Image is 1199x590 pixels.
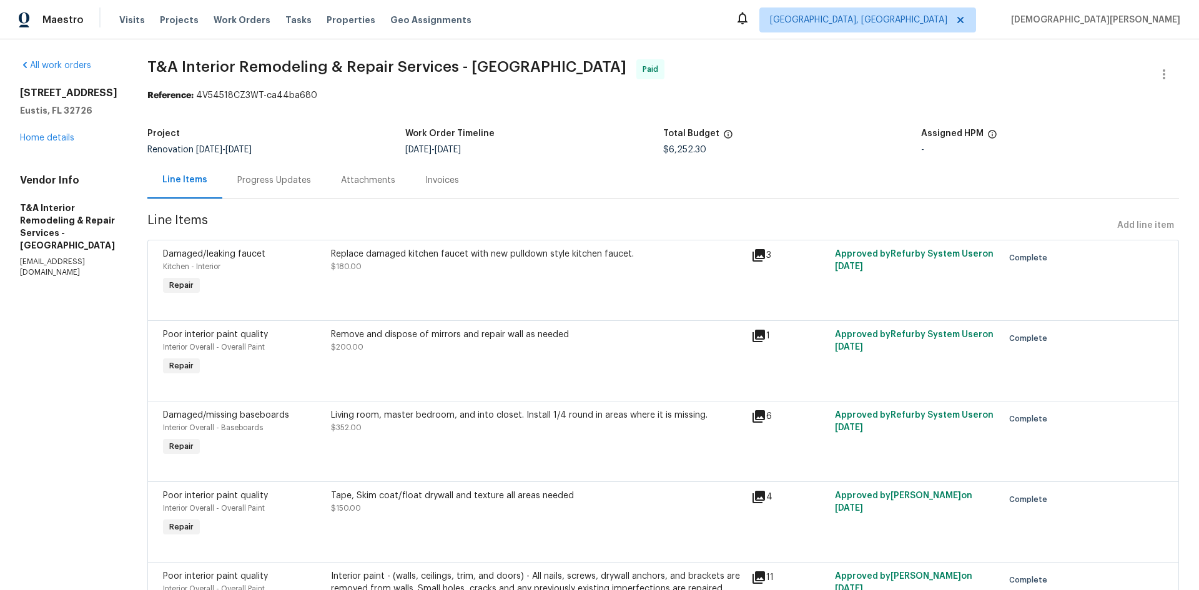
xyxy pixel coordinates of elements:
[163,263,220,270] span: Kitchen - Interior
[331,343,363,351] span: $200.00
[164,440,199,453] span: Repair
[331,409,744,421] div: Living room, master bedroom, and into closet. Install 1/4 round in areas where it is missing.
[331,504,361,512] span: $150.00
[751,489,827,504] div: 4
[1009,252,1052,264] span: Complete
[331,489,744,502] div: Tape, Skim coat/float drywall and texture all areas needed
[162,174,207,186] div: Line Items
[147,129,180,138] h5: Project
[163,411,289,420] span: Damaged/missing baseboards
[835,250,994,271] span: Approved by Refurby System User on
[163,330,268,339] span: Poor interior paint quality
[20,87,117,99] h2: [STREET_ADDRESS]
[1006,14,1180,26] span: [DEMOGRAPHIC_DATA][PERSON_NAME]
[770,14,947,26] span: [GEOGRAPHIC_DATA], [GEOGRAPHIC_DATA]
[42,14,84,26] span: Maestro
[1009,332,1052,345] span: Complete
[835,423,863,432] span: [DATE]
[643,63,663,76] span: Paid
[163,572,268,581] span: Poor interior paint quality
[835,504,863,513] span: [DATE]
[237,174,311,187] div: Progress Updates
[147,214,1112,237] span: Line Items
[751,248,827,263] div: 3
[835,330,994,352] span: Approved by Refurby System User on
[723,129,733,145] span: The total cost of line items that have been proposed by Opendoor. This sum includes line items th...
[751,328,827,343] div: 1
[390,14,471,26] span: Geo Assignments
[331,263,362,270] span: $180.00
[285,16,312,24] span: Tasks
[663,129,719,138] h5: Total Budget
[751,570,827,585] div: 11
[147,89,1179,102] div: 4V54518CZ3WT-ca44ba680
[20,104,117,117] h5: Eustis, FL 32726
[20,257,117,278] p: [EMAIL_ADDRESS][DOMAIN_NAME]
[164,360,199,372] span: Repair
[163,491,268,500] span: Poor interior paint quality
[987,129,997,145] span: The hpm assigned to this work order.
[327,14,375,26] span: Properties
[160,14,199,26] span: Projects
[921,129,984,138] h5: Assigned HPM
[405,145,461,154] span: -
[20,61,91,70] a: All work orders
[405,129,495,138] h5: Work Order Timeline
[20,134,74,142] a: Home details
[196,145,252,154] span: -
[163,504,265,512] span: Interior Overall - Overall Paint
[921,145,1179,154] div: -
[435,145,461,154] span: [DATE]
[331,248,744,260] div: Replace damaged kitchen faucet with new pulldown style kitchen faucet.
[163,250,265,258] span: Damaged/leaking faucet
[225,145,252,154] span: [DATE]
[835,262,863,271] span: [DATE]
[1009,574,1052,586] span: Complete
[119,14,145,26] span: Visits
[331,328,744,341] div: Remove and dispose of mirrors and repair wall as needed
[331,424,362,431] span: $352.00
[164,521,199,533] span: Repair
[835,491,972,513] span: Approved by [PERSON_NAME] on
[147,145,252,154] span: Renovation
[1009,413,1052,425] span: Complete
[405,145,432,154] span: [DATE]
[163,343,265,351] span: Interior Overall - Overall Paint
[196,145,222,154] span: [DATE]
[663,145,706,154] span: $6,252.30
[147,59,626,74] span: T&A Interior Remodeling & Repair Services - [GEOGRAPHIC_DATA]
[835,343,863,352] span: [DATE]
[751,409,827,424] div: 6
[163,424,263,431] span: Interior Overall - Baseboards
[20,174,117,187] h4: Vendor Info
[425,174,459,187] div: Invoices
[1009,493,1052,506] span: Complete
[341,174,395,187] div: Attachments
[835,411,994,432] span: Approved by Refurby System User on
[20,202,117,252] h5: T&A Interior Remodeling & Repair Services - [GEOGRAPHIC_DATA]
[164,279,199,292] span: Repair
[214,14,270,26] span: Work Orders
[147,91,194,100] b: Reference:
